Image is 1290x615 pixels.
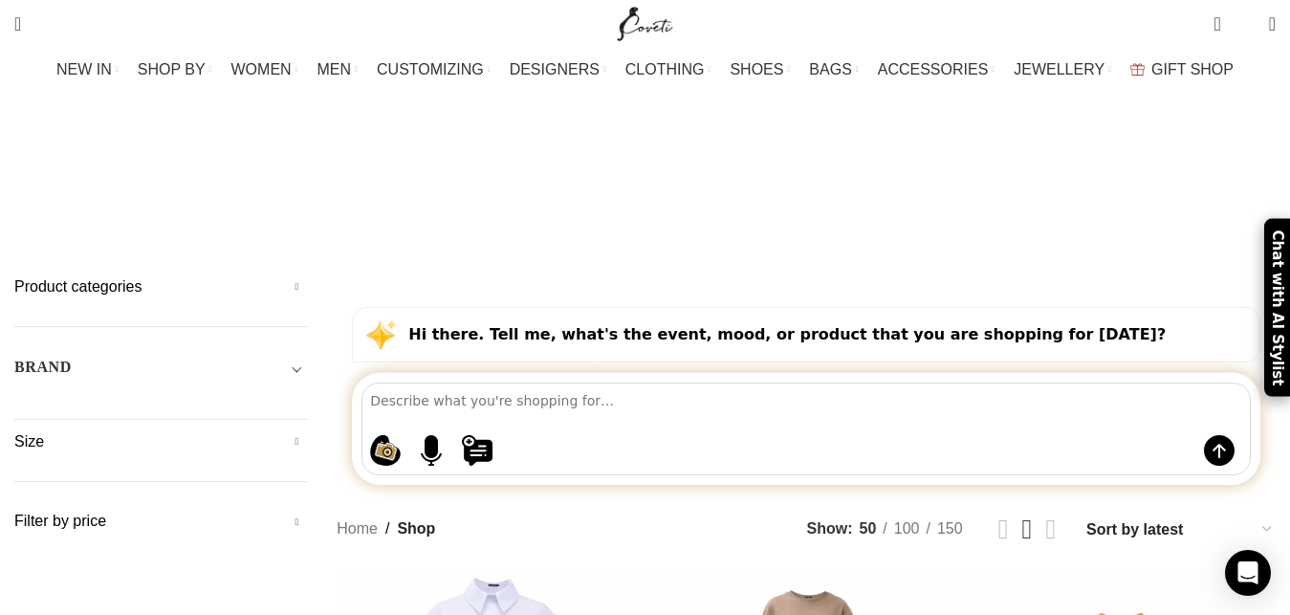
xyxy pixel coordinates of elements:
[14,356,308,390] div: Toggle filter
[625,60,705,78] span: CLOTHING
[1084,516,1276,543] select: Shop order
[14,511,308,532] h5: Filter by price
[894,520,920,537] span: 100
[138,60,206,78] span: SHOP BY
[1225,550,1271,596] div: Open Intercom Messenger
[510,51,606,89] a: DESIGNERS
[14,431,308,452] h5: Size
[625,51,711,89] a: CLOTHING
[1204,5,1230,43] a: 0
[14,357,72,378] h5: BRAND
[377,60,484,78] span: CUSTOMIZING
[860,520,877,537] span: 50
[5,51,1285,89] div: Main navigation
[998,516,1009,543] a: Grid view 2
[1130,63,1145,76] img: GiftBag
[56,60,112,78] span: NEW IN
[510,60,600,78] span: DESIGNERS
[317,60,352,78] span: MEN
[56,51,119,89] a: NEW IN
[337,516,435,541] nav: Breadcrumb
[1014,51,1111,89] a: JEWELLERY
[231,51,298,89] a: WOMEN
[231,60,292,78] span: WOMEN
[853,516,884,541] a: 50
[878,60,989,78] span: ACCESSORIES
[1151,60,1234,78] span: GIFT SHOP
[589,187,619,205] span: Men
[138,51,212,89] a: SHOP BY
[14,276,308,297] h5: Product categories
[809,60,851,78] span: BAGS
[937,520,963,537] span: 150
[809,51,858,89] a: BAGS
[1239,19,1254,33] span: 0
[1235,5,1255,43] div: My Wishlist
[5,5,31,43] a: Search
[337,516,378,541] a: Home
[613,14,677,31] a: Site logo
[1022,516,1033,543] a: Grid view 3
[930,516,970,541] a: 150
[1215,10,1230,24] span: 0
[807,516,853,541] span: Show
[730,51,790,89] a: SHOES
[887,516,927,541] a: 100
[730,60,783,78] span: SHOES
[317,51,358,89] a: MEN
[1014,60,1104,78] span: JEWELLERY
[589,172,619,219] a: Men
[647,187,700,205] span: Women
[647,172,700,219] a: Women
[596,112,694,163] h1: Shop
[1130,51,1234,89] a: GIFT SHOP
[397,516,435,541] span: Shop
[1045,516,1056,543] a: Grid view 4
[878,51,995,89] a: ACCESSORIES
[377,51,491,89] a: CUSTOMIZING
